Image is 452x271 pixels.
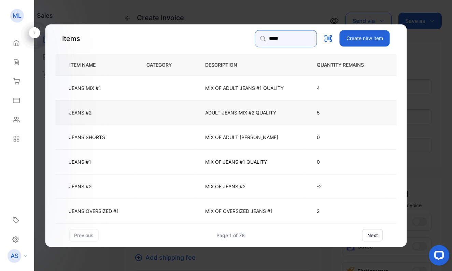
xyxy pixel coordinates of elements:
[69,158,93,165] p: JEANS #1
[205,84,284,92] p: MIX OF ADULT JEANS #1 QUALITY
[317,158,375,165] p: 0
[205,158,267,165] p: MIX OF JEANS #1 QUALITY
[205,207,273,215] p: MIX OF OVERSIZED JEANS #1
[317,109,375,116] p: 5
[205,134,278,141] p: MIX OF ADULT [PERSON_NAME]
[146,61,183,68] p: CATEGORY
[216,232,245,239] div: Page 1 of 78
[69,207,119,215] p: JEANS OVERSIZED #1
[13,11,22,20] p: ML
[69,84,101,92] p: JEANS MIX #1
[317,207,375,215] p: 2
[205,109,276,116] p: ADULT JEANS MIX #2 QUALITY
[11,252,18,260] p: AS
[317,84,375,92] p: 4
[205,61,248,68] p: DESCRIPTION
[362,229,383,241] button: next
[423,242,452,271] iframe: LiveChat chat widget
[69,183,93,190] p: JEANS #2
[69,134,105,141] p: JEANS SHORTS
[317,134,375,141] p: 0
[69,109,93,116] p: JEANS #2
[340,30,390,46] button: Create new item
[317,183,375,190] p: -2
[62,33,80,44] p: Items
[69,229,99,241] button: previous
[67,61,107,68] p: ITEM NAME
[205,183,245,190] p: MIX OF JEANS #2
[317,61,375,68] p: QUANTITY REMAINS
